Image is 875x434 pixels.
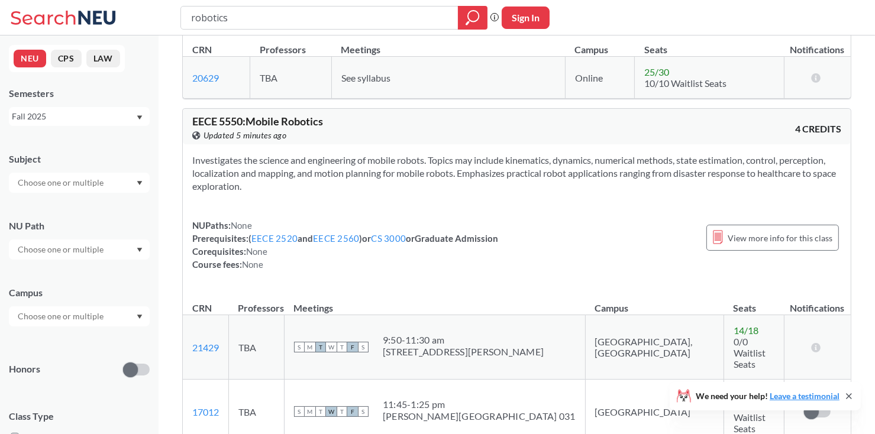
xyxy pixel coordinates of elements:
[644,66,669,77] span: 25 / 30
[383,399,576,410] div: 11:45 - 1:25 pm
[502,7,550,29] button: Sign In
[12,176,111,190] input: Choose one or multiple
[192,154,841,193] section: Investigates the science and engineering of mobile robots. Topics may include kinematics, dynamic...
[12,110,135,123] div: Fall 2025
[734,336,766,370] span: 0/0 Waitlist Seats
[784,290,851,315] th: Notifications
[14,50,46,67] button: NEU
[51,50,82,67] button: CPS
[347,406,358,417] span: F
[326,406,337,417] span: W
[372,233,406,244] a: CS 3000
[566,57,635,99] td: Online
[770,391,840,401] a: Leave a testimonial
[12,242,111,257] input: Choose one or multiple
[9,173,150,193] div: Dropdown arrow
[585,315,724,380] td: [GEOGRAPHIC_DATA], [GEOGRAPHIC_DATA]
[313,233,359,244] a: EECE 2560
[9,153,150,166] div: Subject
[9,362,40,376] p: Honors
[192,115,323,128] span: EECE 5550 : Mobile Robotics
[192,72,219,83] a: 20629
[383,346,544,358] div: [STREET_ADDRESS][PERSON_NAME]
[458,6,487,30] div: magnifying glass
[337,342,347,352] span: T
[358,406,369,417] span: S
[734,400,766,434] span: 8/8 Waitlist Seats
[337,406,347,417] span: T
[285,290,586,315] th: Meetings
[466,9,480,26] svg: magnifying glass
[192,342,219,353] a: 21429
[192,406,219,417] a: 17012
[635,31,784,57] th: Seats
[734,325,758,336] span: 14 / 18
[9,107,150,126] div: Fall 2025Dropdown arrow
[251,233,298,244] a: EECE 2520
[137,115,143,120] svg: Dropdown arrow
[137,248,143,252] svg: Dropdown arrow
[246,246,267,257] span: None
[9,286,150,299] div: Campus
[231,220,252,231] span: None
[9,239,150,260] div: Dropdown arrow
[331,31,565,57] th: Meetings
[696,392,840,400] span: We need your help!
[192,43,212,56] div: CRN
[229,315,285,380] td: TBA
[137,181,143,186] svg: Dropdown arrow
[192,302,212,315] div: CRN
[86,50,120,67] button: LAW
[242,259,263,270] span: None
[358,342,369,352] span: S
[12,309,111,323] input: Choose one or multiple
[383,410,576,422] div: [PERSON_NAME][GEOGRAPHIC_DATA] 031
[192,219,498,271] div: NUPaths: Prerequisites: ( and ) or or Graduate Admission Corequisites: Course fees:
[250,31,332,57] th: Professors
[305,406,315,417] span: M
[250,57,332,99] td: TBA
[9,219,150,232] div: NU Path
[795,122,841,135] span: 4 CREDITS
[326,342,337,352] span: W
[383,334,544,346] div: 9:50 - 11:30 am
[315,406,326,417] span: T
[9,87,150,100] div: Semesters
[784,31,851,57] th: Notifications
[585,290,724,315] th: Campus
[204,129,287,142] span: Updated 5 minutes ago
[229,290,285,315] th: Professors
[341,72,390,83] span: See syllabus
[644,77,727,89] span: 10/10 Waitlist Seats
[9,410,150,423] span: Class Type
[305,342,315,352] span: M
[294,342,305,352] span: S
[294,406,305,417] span: S
[190,8,450,28] input: Class, professor, course number, "phrase"
[724,290,784,315] th: Seats
[566,31,635,57] th: Campus
[315,342,326,352] span: T
[728,231,832,245] span: View more info for this class
[137,315,143,319] svg: Dropdown arrow
[347,342,358,352] span: F
[9,306,150,326] div: Dropdown arrow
